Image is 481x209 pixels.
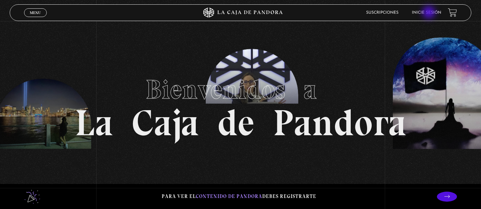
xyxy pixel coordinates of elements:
[146,73,335,106] span: Bienvenidos a
[28,16,43,21] span: Cerrar
[75,68,407,141] h1: La Caja de Pandora
[162,192,316,201] p: Para ver el debes registrarte
[366,11,398,15] a: Suscripciones
[30,11,41,15] span: Menu
[412,11,441,15] a: Inicie sesión
[196,193,262,199] span: contenido de Pandora
[448,8,457,17] a: View your shopping cart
